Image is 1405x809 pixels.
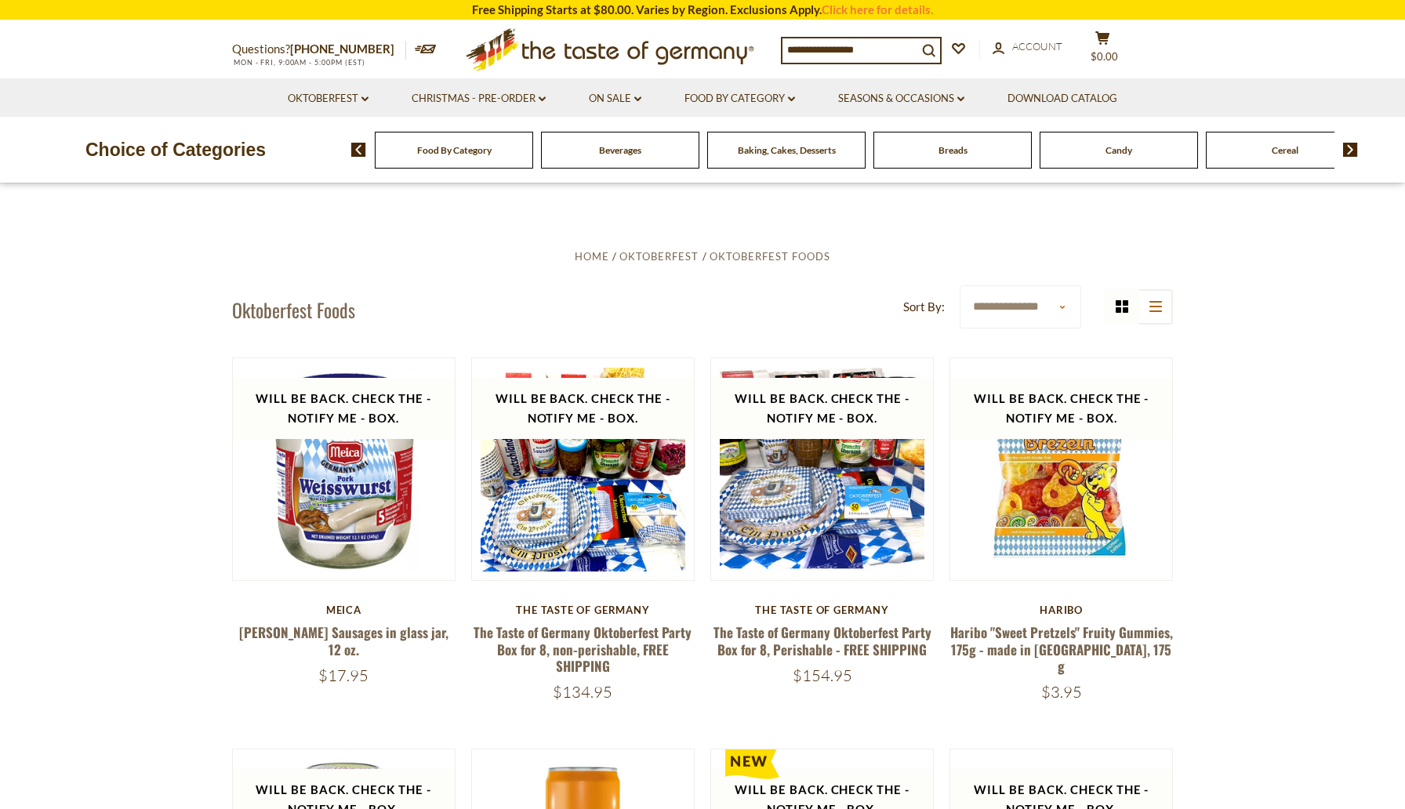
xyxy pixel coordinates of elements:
img: next arrow [1343,143,1358,157]
a: Cereal [1272,144,1298,156]
a: Candy [1105,144,1132,156]
p: Questions? [232,39,406,60]
a: Click here for details. [822,2,933,16]
a: Christmas - PRE-ORDER [412,90,546,107]
a: [PHONE_NUMBER] [290,42,394,56]
a: Home [575,250,609,263]
h1: Oktoberfest Foods [232,298,355,321]
a: Food By Category [417,144,492,156]
img: The Taste of Germany Oktoberfest Party Box for 8, Perishable - FREE SHIPPING [711,358,933,580]
a: The Taste of Germany Oktoberfest Party Box for 8, Perishable - FREE SHIPPING [713,622,931,658]
a: Oktoberfest [288,90,368,107]
span: $154.95 [793,666,852,685]
div: The Taste of Germany [471,604,695,616]
span: $134.95 [553,682,612,702]
img: Haribo Suse Brezeln [950,358,1172,580]
label: Sort By: [903,297,945,317]
a: Haribo "Sweet Pretzels" Fruity Gummies, 175g - made in [GEOGRAPHIC_DATA], 175 g [950,622,1173,676]
img: previous arrow [351,143,366,157]
span: $17.95 [318,666,368,685]
div: Meica [232,604,456,616]
button: $0.00 [1079,31,1126,70]
div: The Taste of Germany [710,604,934,616]
span: $3.95 [1041,682,1082,702]
a: Breads [938,144,968,156]
span: Account [1012,40,1062,53]
a: On Sale [589,90,641,107]
a: Download Catalog [1007,90,1117,107]
a: Oktoberfest [619,250,699,263]
a: Beverages [599,144,641,156]
a: Seasons & Occasions [838,90,964,107]
a: Baking, Cakes, Desserts [738,144,836,156]
a: Food By Category [684,90,795,107]
div: Haribo [949,604,1173,616]
img: Meica Weisswurst Sausages in glass jar, 12 oz. [233,358,455,580]
img: The Taste of Germany Oktoberfest Party Box for 8, non-perishable, FREE SHIPPING [472,358,694,580]
a: Account [993,38,1062,56]
span: MON - FRI, 9:00AM - 5:00PM (EST) [232,58,365,67]
span: $0.00 [1091,50,1118,63]
a: [PERSON_NAME] Sausages in glass jar, 12 oz. [239,622,448,658]
a: The Taste of Germany Oktoberfest Party Box for 8, non-perishable, FREE SHIPPING [474,622,692,676]
a: Oktoberfest Foods [710,250,830,263]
